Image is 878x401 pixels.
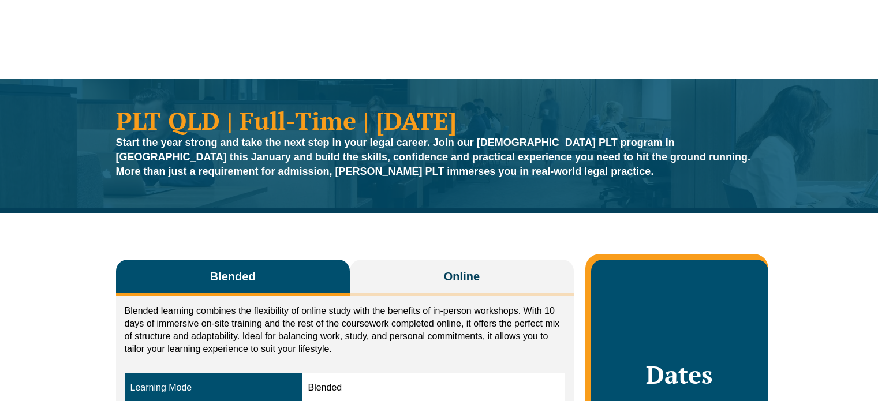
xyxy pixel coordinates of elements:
[116,108,763,133] h1: PLT QLD | Full-Time | [DATE]
[210,268,256,284] span: Blended
[603,360,756,389] h2: Dates
[125,305,566,355] p: Blended learning combines the flexibility of online study with the benefits of in-person workshop...
[130,381,297,395] div: Learning Mode
[444,268,480,284] span: Online
[308,381,559,395] div: Blended
[116,137,751,177] strong: Start the year strong and take the next step in your legal career. Join our [DEMOGRAPHIC_DATA] PL...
